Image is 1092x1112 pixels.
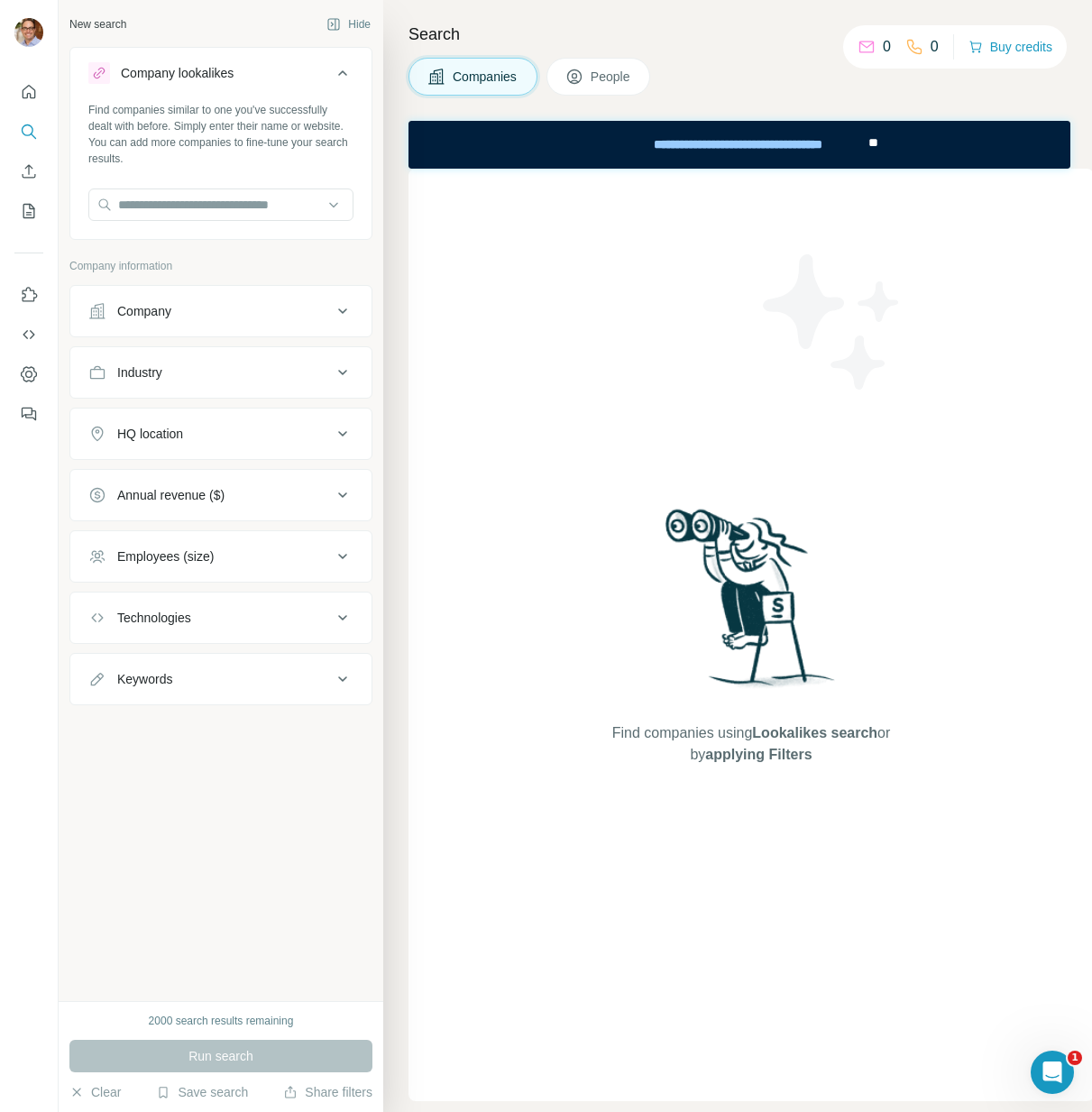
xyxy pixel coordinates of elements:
div: Employees (size) [117,547,214,565]
button: My lists [14,195,43,227]
iframe: Banner [408,121,1070,169]
div: HQ location [117,425,183,443]
span: Lookalikes search [752,725,877,740]
button: Technologies [70,596,372,639]
span: applying Filters [705,747,812,762]
div: Industry [117,363,162,381]
button: Feedback [14,398,43,430]
button: Annual revenue ($) [70,473,372,517]
button: Enrich CSV [14,155,43,188]
button: Quick start [14,76,43,108]
button: Dashboard [14,358,43,391]
span: Find companies using or by [607,722,895,766]
button: Use Surfe on LinkedIn [14,279,43,311]
iframe: Intercom live chat [1031,1051,1074,1094]
span: People [591,68,632,86]
span: Companies [453,68,518,86]
div: Annual revenue ($) [117,486,225,504]
button: Industry [70,351,372,394]
button: Employees (size) [70,535,372,578]
div: Find companies similar to one you've successfully dealt with before. Simply enter their name or w... [88,102,353,167]
button: Clear [69,1083,121,1101]
p: 0 [931,36,939,58]
button: Company lookalikes [70,51,372,102]
button: Use Surfe API [14,318,43,351]
div: Company [117,302,171,320]
button: Keywords [70,657,372,701]
button: Buy credits [968,34,1052,60]
div: New search [69,16,126,32]
button: Share filters [283,1083,372,1101]
p: 0 [883,36,891,58]
div: Company lookalikes [121,64,234,82]
h4: Search [408,22,1070,47]
img: Surfe Illustration - Woman searching with binoculars [657,504,845,705]
button: Company [70,289,372,333]
img: Avatar [14,18,43,47]
div: Technologies [117,609,191,627]
button: Hide [314,11,383,38]
img: Surfe Illustration - Stars [751,241,913,403]
span: 1 [1068,1051,1082,1065]
button: Save search [156,1083,248,1101]
p: Company information [69,258,372,274]
button: Search [14,115,43,148]
div: Keywords [117,670,172,688]
button: HQ location [70,412,372,455]
div: 2000 search results remaining [149,1013,294,1029]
